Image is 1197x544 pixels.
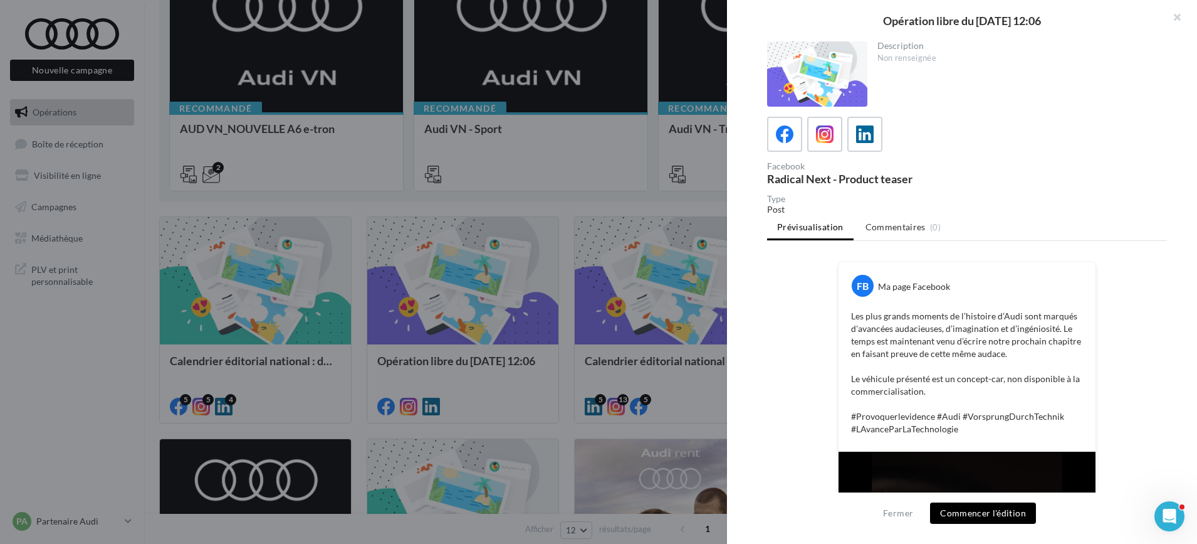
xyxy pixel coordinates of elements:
span: (0) [930,222,941,232]
p: Les plus grands moments de l’histoire d’Audi sont marqués d'avancées audacieuses, d’imagination e... [851,310,1083,435]
button: Commencer l'édition [930,503,1036,524]
div: Non renseignée [877,53,1158,64]
div: Radical Next - Product teaser [767,173,962,184]
div: Type [767,195,1167,203]
div: Ma page Facebook [878,280,950,293]
span: Commentaires [865,221,926,233]
div: Opération libre du [DATE] 12:06 [747,15,1177,26]
div: FB [852,275,874,297]
button: Fermer [878,506,918,521]
div: Description [877,41,1158,50]
iframe: Intercom live chat [1154,501,1184,531]
div: Facebook [767,162,962,171]
div: Post [767,203,1167,216]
